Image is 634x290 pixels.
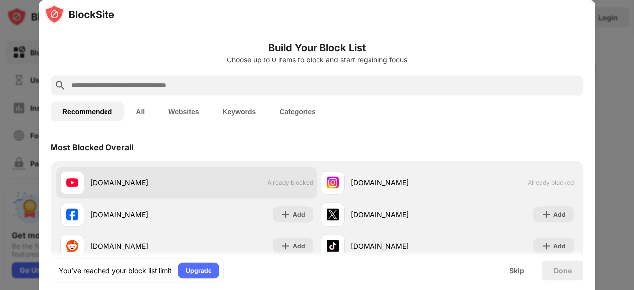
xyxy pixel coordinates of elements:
button: All [124,101,157,121]
div: [DOMAIN_NAME] [90,209,187,220]
span: Already blocked [528,179,574,186]
div: Most Blocked Overall [51,142,133,152]
img: favicons [66,176,78,188]
img: favicons [66,240,78,252]
h6: Build Your Block List [51,40,583,55]
div: Add [293,209,305,219]
div: [DOMAIN_NAME] [90,177,187,188]
img: logo-blocksite.svg [45,4,114,24]
img: favicons [327,240,339,252]
div: Add [553,241,566,251]
div: You’ve reached your block list limit [59,265,172,275]
div: Upgrade [186,265,211,275]
div: [DOMAIN_NAME] [351,177,447,188]
img: favicons [327,208,339,220]
div: [DOMAIN_NAME] [90,241,187,251]
button: Categories [267,101,327,121]
button: Keywords [211,101,267,121]
div: Add [553,209,566,219]
img: favicons [66,208,78,220]
div: [DOMAIN_NAME] [351,209,447,220]
div: Choose up to 0 items to block and start regaining focus [51,56,583,63]
button: Recommended [51,101,124,121]
img: favicons [327,176,339,188]
div: [DOMAIN_NAME] [351,241,447,251]
div: Add [293,241,305,251]
img: search.svg [54,79,66,91]
span: Already blocked [267,179,313,186]
div: Skip [509,266,524,274]
div: Done [554,266,572,274]
button: Websites [157,101,211,121]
